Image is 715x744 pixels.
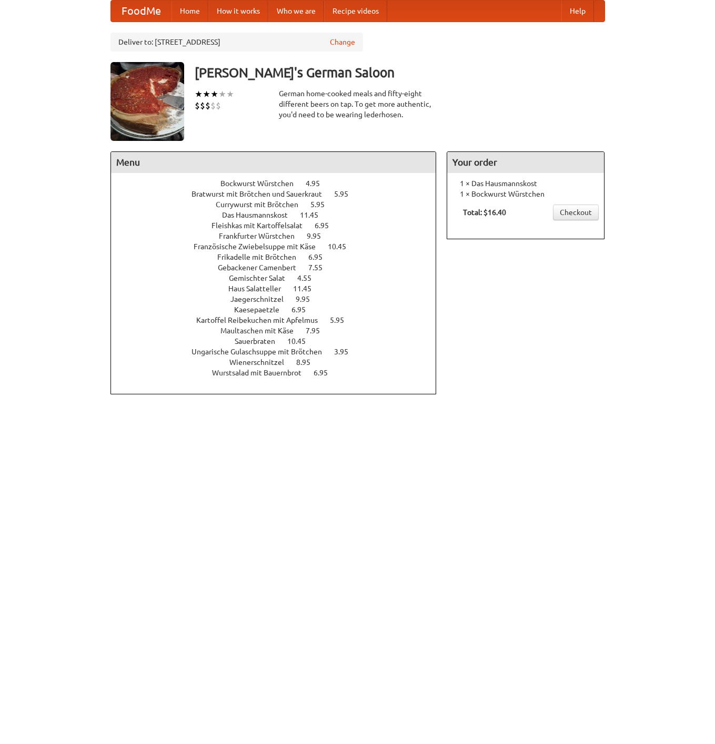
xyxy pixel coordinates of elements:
li: ★ [210,88,218,100]
a: Home [172,1,208,22]
a: Frikadelle mit Brötchen 6.95 [217,253,342,261]
span: Bratwurst mit Brötchen und Sauerkraut [192,190,333,198]
span: 4.55 [297,274,322,282]
span: Das Hausmannskost [222,211,298,219]
a: Bratwurst mit Brötchen und Sauerkraut 5.95 [192,190,368,198]
span: Ungarische Gulaschsuppe mit Brötchen [192,348,333,356]
span: 11.45 [300,211,329,219]
span: 11.45 [293,284,322,293]
span: Fleishkas mit Kartoffelsalat [212,221,313,230]
a: Wienerschnitzel 8.95 [229,358,330,366]
span: Frankfurter Würstchen [219,232,305,240]
span: 5.95 [310,200,335,209]
a: Gemischter Salat 4.55 [229,274,331,282]
b: Total: $16.40 [463,208,506,217]
a: Gebackener Camenbert 7.55 [218,263,342,272]
a: Sauerbraten 10.45 [235,337,325,345]
li: $ [205,100,210,111]
h4: Your order [447,152,604,173]
a: Kartoffel Reibekuchen mit Apfelmus 5.95 [196,316,364,324]
a: Ungarische Gulaschsuppe mit Brötchen 3.95 [192,348,368,356]
li: ★ [218,88,226,100]
a: Recipe videos [324,1,387,22]
span: 9.95 [307,232,331,240]
span: 6.95 [308,253,333,261]
li: 1 × Das Hausmannskost [452,178,599,189]
a: Französische Zwiebelsuppe mit Käse 10.45 [194,242,366,251]
span: Bockwurst Würstchen [220,179,304,188]
a: Who we are [268,1,324,22]
span: Currywurst mit Brötchen [216,200,309,209]
span: Gemischter Salat [229,274,296,282]
span: Wurstsalad mit Bauernbrot [212,369,312,377]
a: Kaesepaetzle 6.95 [234,305,325,314]
span: 10.45 [328,242,357,251]
span: 6.95 [315,221,339,230]
a: FoodMe [111,1,172,22]
h3: [PERSON_NAME]'s German Saloon [195,62,605,83]
a: Fleishkas mit Kartoffelsalat 6.95 [212,221,348,230]
li: $ [200,100,205,111]
span: Kaesepaetzle [234,305,290,314]
span: Frikadelle mit Brötchen [217,253,307,261]
a: Currywurst mit Brötchen 5.95 [216,200,344,209]
span: 10.45 [287,337,316,345]
span: 3.95 [334,348,359,356]
li: $ [195,100,200,111]
a: Change [330,37,355,47]
span: 9.95 [296,295,320,303]
span: Jaegerschnitzel [230,295,294,303]
a: Jaegerschnitzel 9.95 [230,295,329,303]
div: German home-cooked meals and fifty-eight different beers on tap. To get more authentic, you'd nee... [279,88,437,120]
a: Help [561,1,594,22]
li: ★ [203,88,210,100]
li: ★ [226,88,234,100]
span: Kartoffel Reibekuchen mit Apfelmus [196,316,328,324]
img: angular.jpg [110,62,184,141]
li: ★ [195,88,203,100]
span: 7.95 [306,327,330,335]
div: Deliver to: [STREET_ADDRESS] [110,33,363,52]
span: Französische Zwiebelsuppe mit Käse [194,242,326,251]
span: 4.95 [306,179,330,188]
h4: Menu [111,152,436,173]
a: How it works [208,1,268,22]
a: Maultaschen mit Käse 7.95 [220,327,339,335]
span: 6.95 [314,369,338,377]
span: Haus Salatteller [228,284,291,293]
span: Gebackener Camenbert [218,263,307,272]
span: Sauerbraten [235,337,286,345]
span: 8.95 [296,358,321,366]
a: Checkout [553,205,599,220]
a: Das Hausmannskost 11.45 [222,211,338,219]
a: Haus Salatteller 11.45 [228,284,331,293]
a: Wurstsalad mit Bauernbrot 6.95 [212,369,347,377]
span: Maultaschen mit Käse [220,327,304,335]
span: 5.95 [334,190,359,198]
span: Wienerschnitzel [229,358,295,366]
li: 1 × Bockwurst Würstchen [452,189,599,199]
a: Bockwurst Würstchen 4.95 [220,179,339,188]
li: $ [216,100,221,111]
span: 7.55 [308,263,333,272]
span: 6.95 [291,305,316,314]
span: 5.95 [330,316,355,324]
li: $ [210,100,216,111]
a: Frankfurter Würstchen 9.95 [219,232,340,240]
